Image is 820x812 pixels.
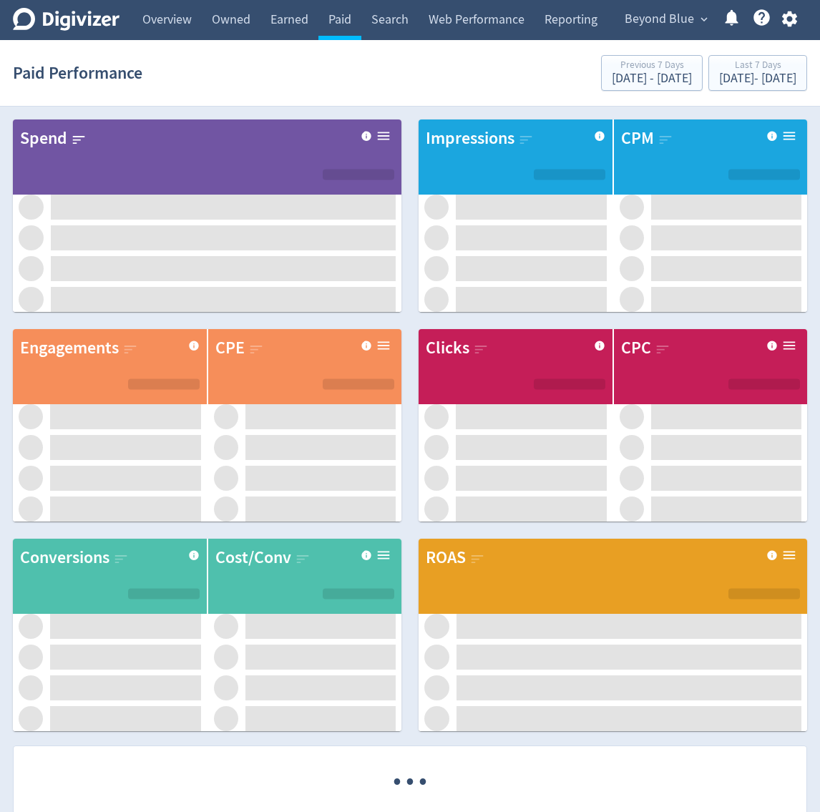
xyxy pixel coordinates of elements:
[426,546,466,570] div: ROAS
[601,55,703,91] button: Previous 7 Days[DATE] - [DATE]
[426,336,469,361] div: Clicks
[621,336,651,361] div: CPC
[215,336,245,361] div: CPE
[20,546,109,570] div: Conversions
[621,127,654,151] div: CPM
[612,72,692,85] div: [DATE] - [DATE]
[719,60,796,72] div: Last 7 Days
[426,127,514,151] div: Impressions
[708,55,807,91] button: Last 7 Days[DATE]- [DATE]
[13,50,142,96] h1: Paid Performance
[719,72,796,85] div: [DATE] - [DATE]
[698,13,711,26] span: expand_more
[215,546,291,570] div: Cost/Conv
[20,336,119,361] div: Engagements
[612,60,692,72] div: Previous 7 Days
[625,8,694,31] span: Beyond Blue
[620,8,711,31] button: Beyond Blue
[20,127,67,151] div: Spend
